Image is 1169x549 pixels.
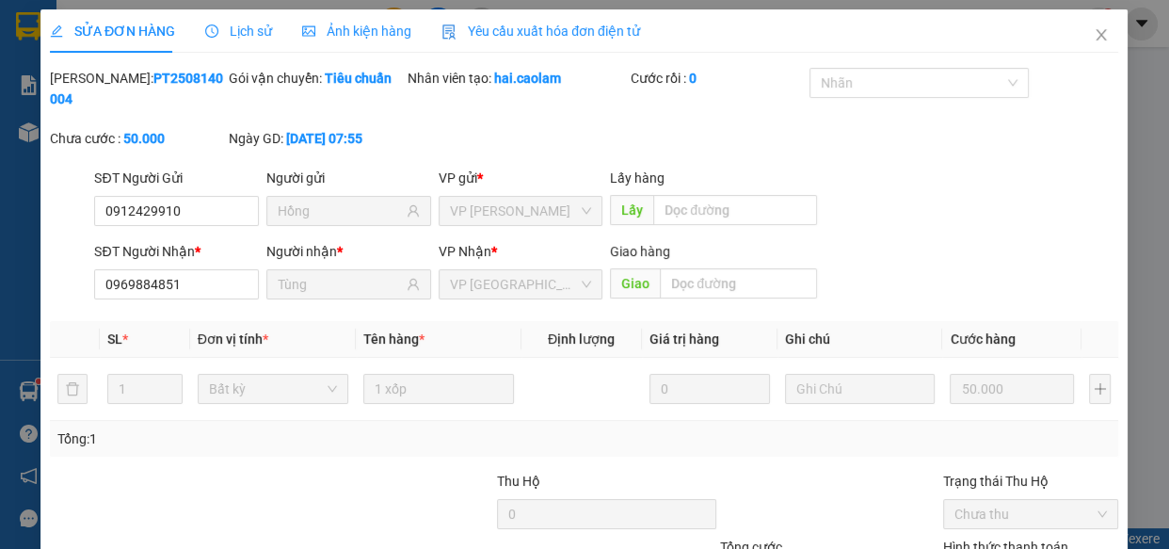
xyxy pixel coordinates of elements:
[654,195,818,225] input: Dọc đường
[158,89,259,113] li: (c) 2017
[279,201,404,221] input: Tên người gửi
[57,374,88,404] button: delete
[267,168,432,188] div: Người gửi
[1095,27,1110,42] span: close
[158,72,259,87] b: [DOMAIN_NAME]
[50,68,225,109] div: [PERSON_NAME]:
[951,331,1016,347] span: Cước hàng
[407,278,420,291] span: user
[50,24,63,38] span: edit
[198,331,268,347] span: Đơn vị tính
[50,24,175,39] span: SỬA ĐƠN HÀNG
[494,71,561,86] b: hai.caolam
[50,128,225,149] div: Chưa cước :
[631,68,806,89] div: Cước rồi :
[689,71,697,86] b: 0
[611,244,671,259] span: Giao hàng
[408,68,627,89] div: Nhân viên tạo:
[649,374,770,404] input: 0
[24,121,106,210] b: [PERSON_NAME]
[611,195,654,225] span: Lấy
[279,274,404,295] input: Tên người nhận
[611,268,661,299] span: Giao
[1076,9,1129,62] button: Close
[497,474,540,489] span: Thu Hộ
[439,244,491,259] span: VP Nhận
[611,170,665,186] span: Lấy hàng
[450,270,592,299] span: VP Sài Gòn
[95,241,260,262] div: SĐT Người Nhận
[407,204,420,218] span: user
[57,428,453,449] div: Tổng: 1
[1090,374,1112,404] button: plus
[363,374,514,404] input: VD: Bàn, Ghế
[785,374,936,404] input: Ghi Chú
[325,71,392,86] b: Tiêu chuẩn
[206,24,273,39] span: Lịch sử
[286,131,362,146] b: [DATE] 07:55
[229,68,404,89] div: Gói vận chuyển:
[107,331,122,347] span: SL
[548,331,615,347] span: Định lượng
[209,375,337,403] span: Bất kỳ
[649,331,719,347] span: Giá trị hàng
[442,24,457,40] img: icon
[121,27,181,181] b: BIÊN NHẬN GỬI HÀNG HÓA
[303,24,316,38] span: picture
[951,374,1075,404] input: 0
[450,197,592,225] span: VP Phan Thiết
[123,131,165,146] b: 50.000
[303,24,412,39] span: Ảnh kiện hàng
[944,471,1119,492] div: Trạng thái Thu Hộ
[955,500,1108,528] span: Chưa thu
[267,241,432,262] div: Người nhận
[439,168,603,188] div: VP gửi
[363,331,424,347] span: Tên hàng
[206,24,219,38] span: clock-circle
[204,24,249,69] img: logo.jpg
[95,168,260,188] div: SĐT Người Gửi
[661,268,818,299] input: Dọc đường
[229,128,404,149] div: Ngày GD:
[777,321,943,358] th: Ghi chú
[442,24,641,39] span: Yêu cầu xuất hóa đơn điện tử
